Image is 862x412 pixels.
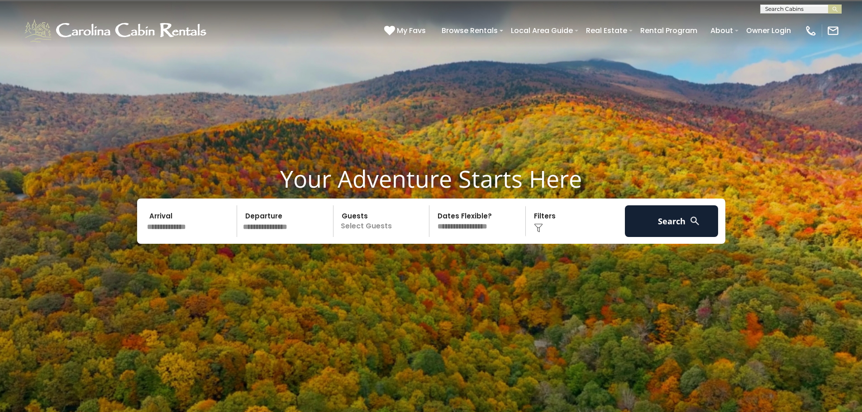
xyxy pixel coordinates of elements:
[336,205,429,237] p: Select Guests
[636,23,702,38] a: Rental Program
[805,24,817,37] img: phone-regular-white.png
[742,23,795,38] a: Owner Login
[384,25,428,37] a: My Favs
[581,23,632,38] a: Real Estate
[7,165,855,193] h1: Your Adventure Starts Here
[827,24,839,37] img: mail-regular-white.png
[625,205,719,237] button: Search
[689,215,700,227] img: search-regular-white.png
[397,25,426,36] span: My Favs
[506,23,577,38] a: Local Area Guide
[706,23,738,38] a: About
[534,223,543,232] img: filter--v1.png
[23,17,210,44] img: White-1-1-2.png
[437,23,502,38] a: Browse Rentals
